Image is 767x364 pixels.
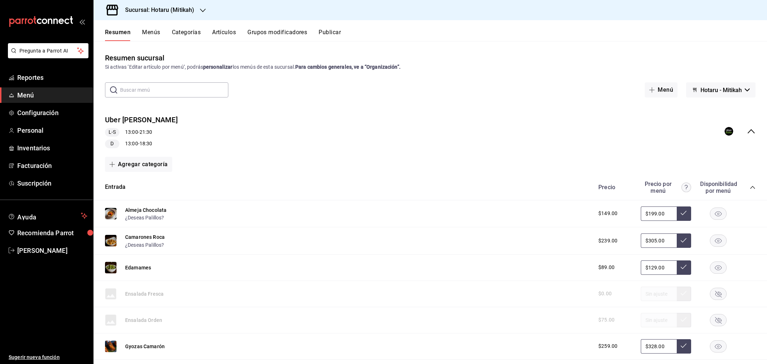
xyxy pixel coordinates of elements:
strong: personalizar [203,64,233,70]
button: Almeja Chocolata [125,206,166,214]
span: $149.00 [598,210,617,217]
button: Pregunta a Parrot AI [8,43,88,58]
button: Agregar categoría [105,157,172,172]
span: Configuración [17,108,87,118]
button: Edamames [125,264,151,271]
input: Sin ajuste [641,339,677,354]
span: $89.00 [598,264,615,271]
input: Sin ajuste [641,260,677,275]
button: Camarones Roca [125,233,165,241]
div: navigation tabs [105,29,767,41]
div: Resumen sucursal [105,53,164,63]
button: collapse-category-row [750,185,755,190]
strong: Para cambios generales, ve a “Organización”. [295,64,401,70]
span: Personal [17,126,87,135]
div: 13:00 - 21:30 [105,128,178,137]
span: $259.00 [598,342,617,350]
span: Menú [17,90,87,100]
span: Ayuda [17,211,78,220]
button: Entrada [105,183,125,191]
span: [PERSON_NAME] [17,246,87,255]
div: Si activas ‘Editar artículo por menú’, podrás los menús de esta sucursal. [105,63,755,71]
div: Precio por menú [641,181,691,194]
span: Inventarios [17,143,87,153]
div: collapse-menu-row [93,109,767,154]
span: Sugerir nueva función [9,354,87,361]
input: Sin ajuste [641,233,677,248]
span: Recomienda Parrot [17,228,87,238]
img: Preview [105,341,117,352]
button: ¿Deseas Palillos? [125,241,164,249]
input: Buscar menú [120,83,228,97]
div: Disponibilidad por menú [700,181,736,194]
button: Resumen [105,29,131,41]
button: Gyozas Camarón [125,343,165,350]
button: Categorías [172,29,201,41]
span: Facturación [17,161,87,170]
img: Preview [105,235,117,246]
button: Uber [PERSON_NAME] [105,115,178,125]
button: Hotaru - Mitikah [686,82,755,97]
span: Reportes [17,73,87,82]
img: Preview [105,208,117,219]
span: L-S [106,128,119,136]
div: Precio [591,184,637,191]
button: open_drawer_menu [79,19,85,24]
button: Publicar [319,29,341,41]
button: Menús [142,29,160,41]
h3: Sucursal: Hotaru (Mitikah) [119,6,194,14]
span: Suscripción [17,178,87,188]
span: Pregunta a Parrot AI [19,47,77,55]
span: Hotaru - Mitikah [700,87,742,94]
span: $239.00 [598,237,617,245]
button: Artículos [212,29,236,41]
span: D [108,140,117,147]
button: Grupos modificadores [247,29,307,41]
input: Sin ajuste [641,206,677,221]
div: 13:00 - 18:30 [105,140,178,148]
img: Preview [105,262,117,273]
button: Menú [645,82,677,97]
a: Pregunta a Parrot AI [5,52,88,60]
button: ¿Deseas Palillos? [125,214,164,221]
